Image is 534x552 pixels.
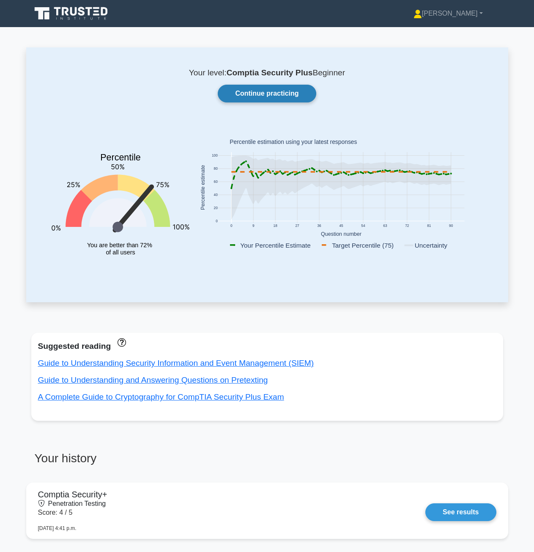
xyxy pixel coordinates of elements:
text: Question number [321,231,361,237]
a: These concepts have been answered less than 50% correct. The guides disapear when you answer ques... [115,337,126,346]
text: 81 [427,224,431,228]
text: 20 [214,206,218,210]
text: 0 [230,224,232,228]
text: 9 [252,224,254,228]
b: Comptia Security Plus [227,68,313,77]
a: Guide to Understanding and Answering Questions on Pretexting [38,375,268,384]
a: [PERSON_NAME] [393,5,503,22]
text: Percentile [100,152,141,163]
tspan: of all users [106,249,135,256]
text: 0 [216,219,218,224]
a: A Complete Guide to Cryptography for CompTIA Security Plus Exam [38,392,284,401]
text: 36 [317,224,321,228]
div: Suggested reading [38,339,496,353]
text: 60 [214,180,218,184]
text: 90 [449,224,453,228]
text: 72 [405,224,409,228]
text: 63 [383,224,387,228]
a: Guide to Understanding Security Information and Event Management (SIEM) [38,359,314,367]
p: Your level: Beginner [47,68,488,78]
a: Continue practicing [218,85,316,102]
h3: Your history [31,451,262,472]
text: 80 [214,167,218,171]
text: Percentile estimate [200,165,206,210]
text: Percentile estimation using your latest responses [230,139,357,146]
text: 18 [273,224,277,228]
text: 54 [361,224,365,228]
text: 40 [214,193,218,197]
text: 27 [295,224,299,228]
a: See results [425,503,496,521]
text: 45 [339,224,343,228]
tspan: You are better than 72% [87,242,152,248]
text: 100 [211,154,217,158]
